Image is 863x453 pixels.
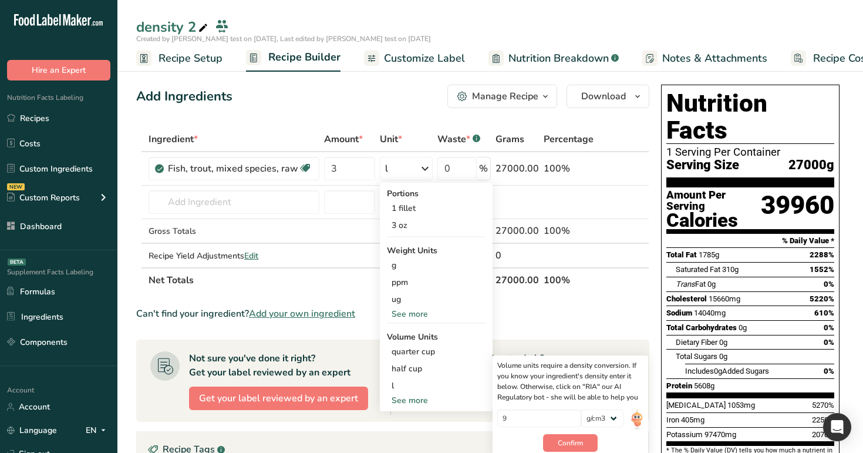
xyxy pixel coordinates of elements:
span: Ingredient [149,132,198,146]
span: Percentage [544,132,594,146]
span: Grams [495,132,524,146]
div: Don't have time to do it? Hire a labeling expert to do it for you [439,351,599,380]
span: 15660mg [709,294,740,303]
div: 3 oz [387,217,486,234]
span: 14040mg [694,308,726,317]
div: 0 [495,249,539,263]
span: Potassium [666,430,703,439]
span: Total Carbohydrates [666,323,737,332]
span: Total Fat [666,250,697,259]
div: Volume units require a density conversion. If you know your ingredient's density enter it below. ... [497,360,643,402]
span: Confirm [558,438,583,448]
span: Total Sugars [676,352,717,361]
div: l [392,380,481,392]
span: Notes & Attachments [662,51,767,66]
span: Dietary Fiber [676,338,717,347]
div: l [385,162,388,176]
span: 1552% [810,265,834,274]
div: Not sure you've done it right? Get your label reviewed by an expert [189,351,350,380]
h1: Nutrition Facts [666,90,834,144]
div: Add Ingredients [136,87,232,106]
span: Fat [676,280,706,288]
span: 0g [714,367,722,375]
a: Customize Label [364,45,465,72]
th: 100% [541,267,596,292]
button: Confirm [543,434,598,452]
span: 310g [722,265,739,274]
span: 0% [824,367,834,375]
a: Recipe Setup [136,45,223,72]
div: BETA [8,259,26,266]
span: 405mg [681,415,704,424]
div: Open Intercom Messenger [823,413,851,441]
span: Nutrition Breakdown [508,51,609,66]
input: Type your density here [497,410,581,427]
div: NEW [7,183,25,190]
span: Serving Size [666,158,739,173]
span: Iron [666,415,679,424]
div: Volume Units [387,331,486,343]
div: Gross Totals [149,225,319,237]
span: Recipe Builder [268,49,341,65]
span: 0% [824,338,834,347]
div: See more [387,308,486,320]
div: half cup [392,363,481,375]
button: Get your label reviewed by an expert [189,387,368,410]
span: 27000g [788,158,834,173]
span: Protein [666,381,692,390]
span: 2070% [812,430,834,439]
span: 0% [824,323,834,332]
span: 1053mg [727,401,755,410]
div: Amount Per Serving [666,190,761,212]
span: Sodium [666,308,692,317]
span: Edit [244,250,258,261]
span: 5270% [812,401,834,410]
span: Created by [PERSON_NAME] test on [DATE], Last edited by [PERSON_NAME] test on [DATE] [136,34,431,43]
button: Manage Recipe [447,85,557,108]
img: ai-bot.1dcbe71.gif [631,410,643,430]
i: Trans [676,280,695,288]
div: density 2 [136,16,210,38]
div: 100% [544,224,594,238]
span: 5608g [694,381,714,390]
a: Notes & Attachments [642,45,767,72]
span: 2288% [810,250,834,259]
section: % Daily Value * [666,234,834,248]
span: 97470mg [704,430,736,439]
a: Recipe Builder [246,44,341,72]
span: Add your own ingredient [249,307,355,321]
div: 27000.00 [495,162,539,176]
span: 1785g [699,250,719,259]
div: Manage Recipe [472,89,538,103]
div: See more [387,394,486,407]
div: 100% [544,162,594,176]
div: 1 fillet [387,200,486,217]
span: 5220% [810,294,834,303]
div: Portions [387,187,486,200]
th: 27000.00 [493,267,541,292]
input: Add Ingredient [149,190,319,214]
span: 0g [707,280,716,288]
div: Calories [666,212,761,229]
span: Get your label reviewed by an expert [199,391,358,405]
span: 610% [814,308,834,317]
span: Saturated Fat [676,265,720,274]
div: Recipe Yield Adjustments [149,250,319,262]
span: Download [581,89,626,103]
div: Fish, trout, mixed species, raw [168,162,298,176]
span: 0% [824,280,834,288]
span: 2250% [812,415,834,424]
button: Download [567,85,649,108]
div: Weight Units [387,244,486,257]
div: quarter cup [392,345,481,358]
span: Cholesterol [666,294,707,303]
button: Hire an Expert [7,60,110,80]
div: 27000.00 [495,224,539,238]
span: 0g [719,352,727,361]
span: Includes Added Sugars [685,367,769,375]
a: Nutrition Breakdown [488,45,619,72]
div: ppm [387,274,486,291]
div: Waste [437,132,480,146]
span: Unit [380,132,402,146]
span: 0g [739,323,747,332]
